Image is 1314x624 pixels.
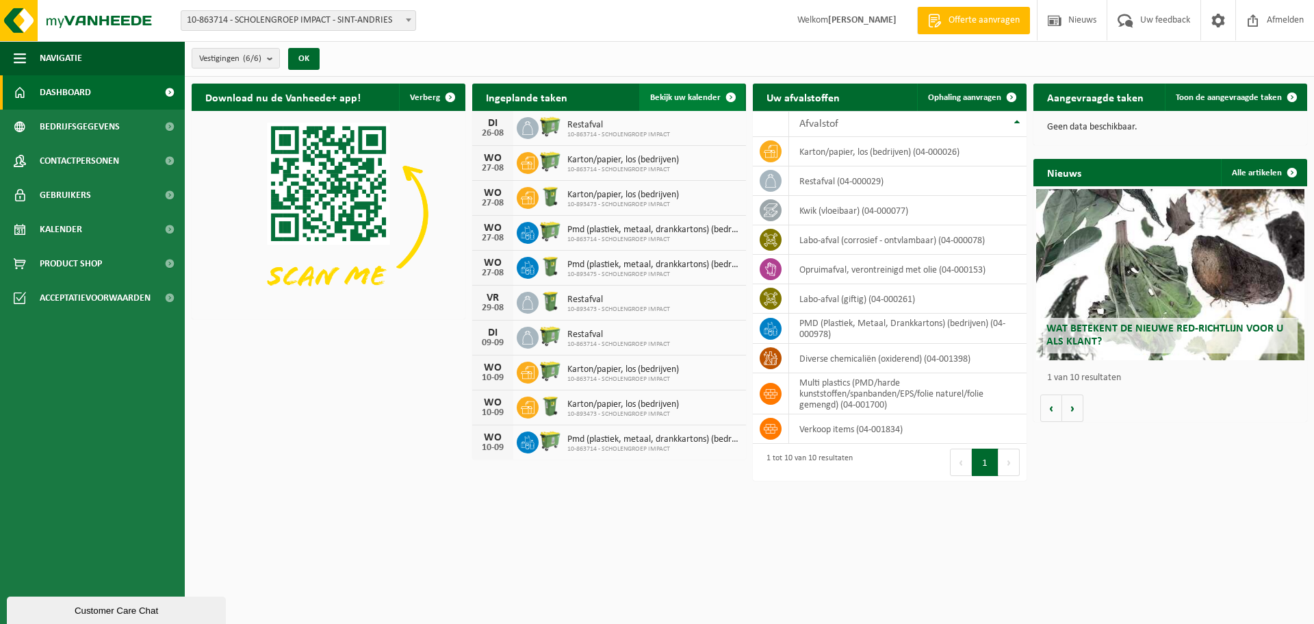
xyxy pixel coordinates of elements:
[192,84,374,110] h2: Download nu de Vanheede+ app!
[479,327,506,338] div: DI
[399,84,464,111] button: Verberg
[479,223,506,234] div: WO
[40,178,91,212] span: Gebruikers
[479,164,506,173] div: 27-08
[40,41,82,75] span: Navigatie
[1221,159,1306,186] a: Alle artikelen
[567,399,679,410] span: Karton/papier, los (bedrijven)
[1047,373,1300,383] p: 1 van 10 resultaten
[567,155,679,166] span: Karton/papier, los (bedrijven)
[539,185,562,208] img: WB-0240-HPE-GN-51
[567,120,670,131] span: Restafval
[479,432,506,443] div: WO
[1047,123,1293,132] p: Geen data beschikbaar.
[539,255,562,278] img: WB-0240-HPE-GN-51
[567,340,670,349] span: 10-863714 - SCHOLENGROEP IMPACT
[539,290,562,313] img: WB-0240-HPE-GN-51
[479,303,506,313] div: 29-08
[799,118,838,129] span: Afvalstof
[181,11,415,30] span: 10-863714 - SCHOLENGROEP IMPACT - SINT-ANDRIES
[928,93,1001,102] span: Ophaling aanvragen
[567,131,670,139] span: 10-863714 - SCHOLENGROEP IMPACT
[567,271,739,279] span: 10-893475 - SCHOLENGROEP IMPACT
[789,255,1027,284] td: opruimafval, verontreinigd met olie (04-000153)
[539,115,562,138] img: WB-0660-HPE-GN-51
[567,190,679,201] span: Karton/papier, los (bedrijven)
[1033,84,1157,110] h2: Aangevraagde taken
[567,445,739,453] span: 10-863714 - SCHOLENGROEP IMPACT
[479,373,506,383] div: 10-09
[789,137,1027,166] td: karton/papier, los (bedrijven) (04-000026)
[567,225,739,236] span: Pmd (plastiek, metaal, drankkartons) (bedrijven)
[40,110,120,144] span: Bedrijfsgegevens
[479,258,506,269] div: WO
[539,429,562,453] img: WB-0660-HPE-GN-51
[567,434,739,445] span: Pmd (plastiek, metaal, drankkartons) (bedrijven)
[1176,93,1282,102] span: Toon de aangevraagde taken
[917,84,1025,111] a: Ophaling aanvragen
[40,212,82,247] span: Kalender
[972,449,999,476] button: 1
[999,449,1020,476] button: Next
[789,414,1027,444] td: verkoop items (04-001834)
[1033,159,1095,186] h2: Nieuws
[650,93,721,102] span: Bekijk uw kalender
[1165,84,1306,111] a: Toon de aangevraagde taken
[192,111,465,316] img: Download de VHEPlus App
[1062,395,1083,422] button: Volgende
[479,443,506,453] div: 10-09
[760,447,853,477] div: 1 tot 10 van 10 resultaten
[945,14,1023,27] span: Offerte aanvragen
[472,84,581,110] h2: Ingeplande taken
[7,594,229,624] iframe: chat widget
[479,269,506,278] div: 27-08
[567,375,679,384] span: 10-863714 - SCHOLENGROEP IMPACT
[567,410,679,419] span: 10-893473 - SCHOLENGROEP IMPACT
[40,75,91,110] span: Dashboard
[539,150,562,173] img: WB-0660-HPE-GN-51
[539,395,562,418] img: WB-0240-HPE-GN-51
[181,10,416,31] span: 10-863714 - SCHOLENGROEP IMPACT - SINT-ANDRIES
[539,325,562,348] img: WB-0660-HPE-GN-51
[479,292,506,303] div: VR
[567,329,670,340] span: Restafval
[479,199,506,208] div: 27-08
[950,449,972,476] button: Previous
[567,260,739,271] span: Pmd (plastiek, metaal, drankkartons) (bedrijven)
[192,48,280,68] button: Vestigingen(6/6)
[479,362,506,373] div: WO
[828,15,897,25] strong: [PERSON_NAME]
[479,153,506,164] div: WO
[479,338,506,348] div: 09-09
[567,166,679,174] span: 10-863714 - SCHOLENGROEP IMPACT
[199,49,261,69] span: Vestigingen
[753,84,853,110] h2: Uw afvalstoffen
[479,234,506,243] div: 27-08
[40,281,151,315] span: Acceptatievoorwaarden
[288,48,320,70] button: OK
[789,166,1027,196] td: restafval (04-000029)
[639,84,745,111] a: Bekijk uw kalender
[789,344,1027,373] td: diverse chemicaliën (oxiderend) (04-001398)
[479,129,506,138] div: 26-08
[40,247,102,281] span: Product Shop
[789,225,1027,255] td: labo-afval (corrosief - ontvlambaar) (04-000078)
[243,54,261,63] count: (6/6)
[539,360,562,383] img: WB-0660-HPE-GN-51
[410,93,440,102] span: Verberg
[567,201,679,209] span: 10-893473 - SCHOLENGROEP IMPACT
[567,236,739,244] span: 10-863714 - SCHOLENGROEP IMPACT
[789,373,1027,414] td: multi plastics (PMD/harde kunststoffen/spanbanden/EPS/folie naturel/folie gemengd) (04-001700)
[1040,395,1062,422] button: Vorige
[479,397,506,408] div: WO
[479,118,506,129] div: DI
[567,364,679,375] span: Karton/papier, los (bedrijven)
[479,408,506,418] div: 10-09
[40,144,119,178] span: Contactpersonen
[917,7,1030,34] a: Offerte aanvragen
[567,305,670,314] span: 10-893473 - SCHOLENGROEP IMPACT
[789,314,1027,344] td: PMD (Plastiek, Metaal, Drankkartons) (bedrijven) (04-000978)
[539,220,562,243] img: WB-0660-HPE-GN-51
[567,295,670,305] span: Restafval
